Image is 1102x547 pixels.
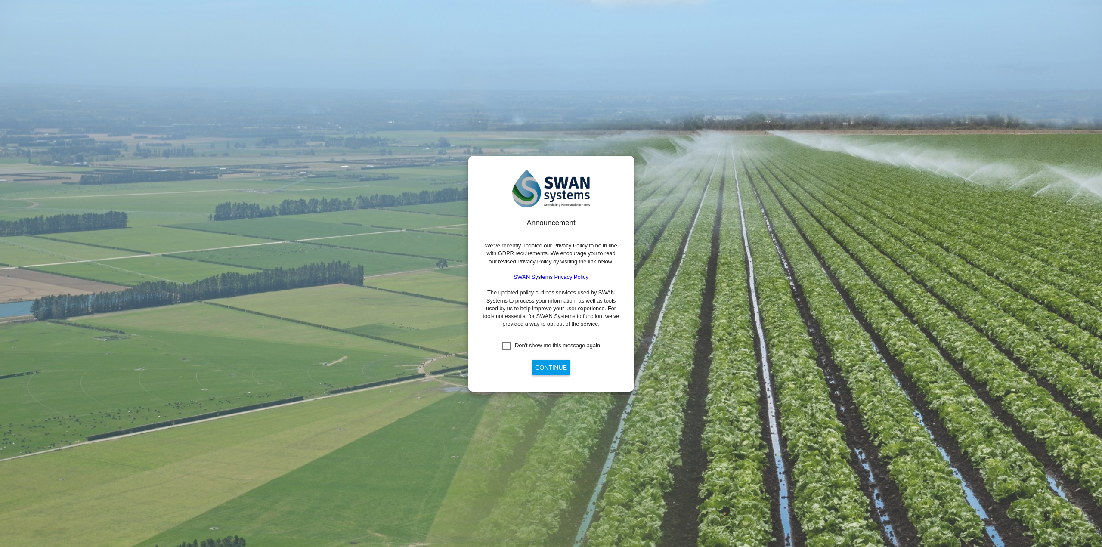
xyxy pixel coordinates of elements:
[512,170,590,208] img: SWAN-Landscape-Logo-Colour.png
[482,218,620,228] div: Announcement
[514,274,588,280] a: SWAN Systems Privacy Policy
[483,289,619,327] span: The updated policy outlines services used by SWAN Systems to process your information, as well as...
[502,342,600,350] md-checkbox: Don't show me this message again
[515,342,600,349] div: Don't show me this message again
[532,360,570,375] button: Continue
[485,242,617,264] span: We’ve recently updated our Privacy Policy to be in line with GDPR requirements. We encourage you ...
